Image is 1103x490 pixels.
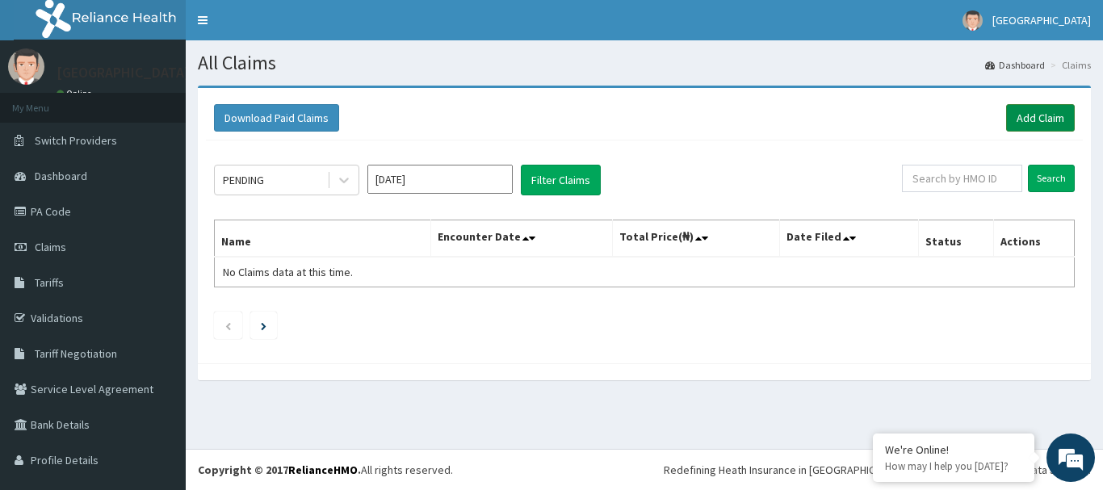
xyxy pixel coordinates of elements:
[198,52,1091,73] h1: All Claims
[223,172,264,188] div: PENDING
[985,58,1045,72] a: Dashboard
[198,463,361,477] strong: Copyright © 2017 .
[993,220,1074,258] th: Actions
[35,240,66,254] span: Claims
[261,318,266,333] a: Next page
[57,88,95,99] a: Online
[35,275,64,290] span: Tariffs
[367,165,513,194] input: Select Month and Year
[521,165,601,195] button: Filter Claims
[885,442,1022,457] div: We're Online!
[664,462,1091,478] div: Redefining Heath Insurance in [GEOGRAPHIC_DATA] using Telemedicine and Data Science!
[214,104,339,132] button: Download Paid Claims
[885,459,1022,473] p: How may I help you today?
[431,220,612,258] th: Encounter Date
[1006,104,1075,132] a: Add Claim
[35,346,117,361] span: Tariff Negotiation
[8,48,44,85] img: User Image
[919,220,994,258] th: Status
[57,65,190,80] p: [GEOGRAPHIC_DATA]
[224,318,232,333] a: Previous page
[780,220,919,258] th: Date Filed
[1046,58,1091,72] li: Claims
[1028,165,1075,192] input: Search
[35,133,117,148] span: Switch Providers
[215,220,431,258] th: Name
[902,165,1022,192] input: Search by HMO ID
[186,449,1103,490] footer: All rights reserved.
[288,463,358,477] a: RelianceHMO
[612,220,780,258] th: Total Price(₦)
[35,169,87,183] span: Dashboard
[223,265,353,279] span: No Claims data at this time.
[992,13,1091,27] span: [GEOGRAPHIC_DATA]
[963,10,983,31] img: User Image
